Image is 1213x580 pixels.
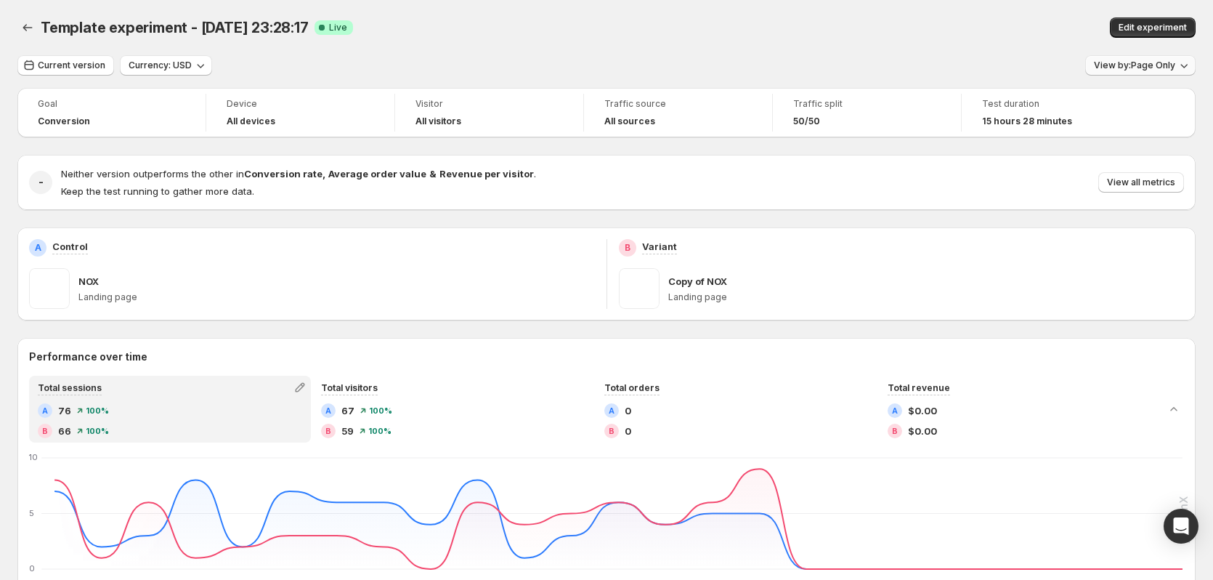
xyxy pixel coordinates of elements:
[42,427,48,435] h2: B
[982,116,1072,127] span: 15 hours 28 minutes
[29,508,34,518] text: 5
[625,242,630,254] h2: B
[227,98,374,110] span: Device
[1164,509,1198,544] div: Open Intercom Messenger
[29,563,35,573] text: 0
[793,98,941,110] span: Traffic split
[604,97,752,129] a: Traffic sourceAll sources
[129,60,192,71] span: Currency: USD
[61,168,536,180] span: Neither version outperforms the other in .
[1164,399,1184,419] button: Collapse chart
[892,406,898,415] h2: A
[227,116,275,127] h4: All devices
[892,427,898,435] h2: B
[609,406,614,415] h2: A
[244,168,322,180] strong: Conversion rate
[29,452,38,462] text: 10
[341,424,354,438] span: 59
[415,97,563,129] a: VisitorAll visitors
[52,239,88,254] p: Control
[341,403,354,418] span: 67
[17,17,38,38] button: Back
[322,168,325,180] strong: ,
[38,60,105,71] span: Current version
[668,274,727,289] p: Copy of NOX
[1119,22,1187,33] span: Edit experiment
[29,268,70,309] img: NOX
[368,427,392,435] span: 100 %
[1098,172,1184,193] button: View all metrics
[625,424,631,438] span: 0
[668,291,1185,303] p: Landing page
[38,382,102,393] span: Total sessions
[78,274,99,289] p: NOX
[17,55,114,76] button: Current version
[78,291,595,303] p: Landing page
[369,406,392,415] span: 100 %
[415,98,563,110] span: Visitor
[42,406,48,415] h2: A
[86,406,109,415] span: 100 %
[429,168,437,180] strong: &
[1094,60,1175,71] span: View by: Page Only
[982,98,1130,110] span: Test duration
[1107,177,1175,188] span: View all metrics
[325,427,331,435] h2: B
[793,97,941,129] a: Traffic split50/50
[619,268,660,309] img: Copy of NOX
[793,116,820,127] span: 50/50
[58,403,71,418] span: 76
[86,427,109,435] span: 100 %
[35,242,41,254] h2: A
[1110,17,1196,38] button: Edit experiment
[888,382,950,393] span: Total revenue
[227,97,374,129] a: DeviceAll devices
[329,22,347,33] span: Live
[908,424,937,438] span: $0.00
[120,55,212,76] button: Currency: USD
[604,116,655,127] h4: All sources
[61,185,254,197] span: Keep the test running to gather more data.
[604,382,660,393] span: Total orders
[642,239,677,254] p: Variant
[415,116,461,127] h4: All visitors
[982,97,1130,129] a: Test duration15 hours 28 minutes
[325,406,331,415] h2: A
[29,350,1184,364] h2: Performance over time
[38,116,90,127] span: Conversion
[908,403,937,418] span: $0.00
[609,427,614,435] h2: B
[321,382,378,393] span: Total visitors
[1085,55,1196,76] button: View by:Page Only
[38,97,185,129] a: GoalConversion
[38,175,44,190] h2: -
[38,98,185,110] span: Goal
[58,424,71,438] span: 66
[625,403,631,418] span: 0
[41,19,309,36] span: Template experiment - [DATE] 23:28:17
[604,98,752,110] span: Traffic source
[439,168,534,180] strong: Revenue per visitor
[328,168,426,180] strong: Average order value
